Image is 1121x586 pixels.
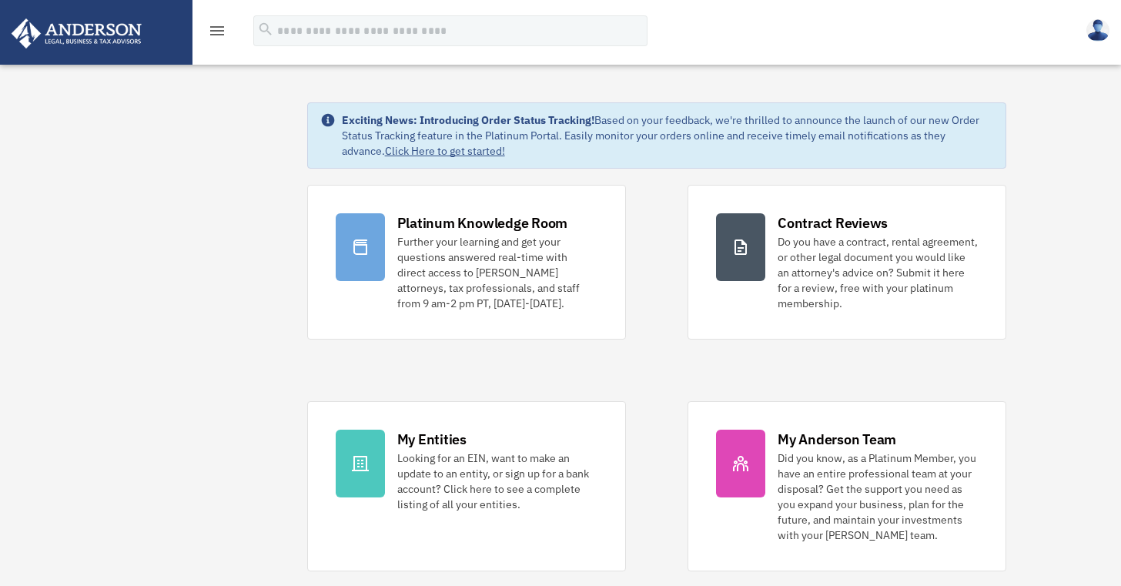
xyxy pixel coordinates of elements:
[7,18,146,49] img: Anderson Advisors Platinum Portal
[342,112,994,159] div: Based on your feedback, we're thrilled to announce the launch of our new Order Status Tracking fe...
[688,401,1006,571] a: My Anderson Team Did you know, as a Platinum Member, you have an entire professional team at your...
[397,213,568,233] div: Platinum Knowledge Room
[688,185,1006,340] a: Contract Reviews Do you have a contract, rental agreement, or other legal document you would like...
[208,27,226,40] a: menu
[208,22,226,40] i: menu
[307,401,626,571] a: My Entities Looking for an EIN, want to make an update to an entity, or sign up for a bank accoun...
[397,450,597,512] div: Looking for an EIN, want to make an update to an entity, or sign up for a bank account? Click her...
[397,234,597,311] div: Further your learning and get your questions answered real-time with direct access to [PERSON_NAM...
[778,234,978,311] div: Do you have a contract, rental agreement, or other legal document you would like an attorney's ad...
[342,113,594,127] strong: Exciting News: Introducing Order Status Tracking!
[778,450,978,543] div: Did you know, as a Platinum Member, you have an entire professional team at your disposal? Get th...
[385,144,505,158] a: Click Here to get started!
[778,430,896,449] div: My Anderson Team
[397,430,467,449] div: My Entities
[307,185,626,340] a: Platinum Knowledge Room Further your learning and get your questions answered real-time with dire...
[1086,19,1109,42] img: User Pic
[778,213,888,233] div: Contract Reviews
[257,21,274,38] i: search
